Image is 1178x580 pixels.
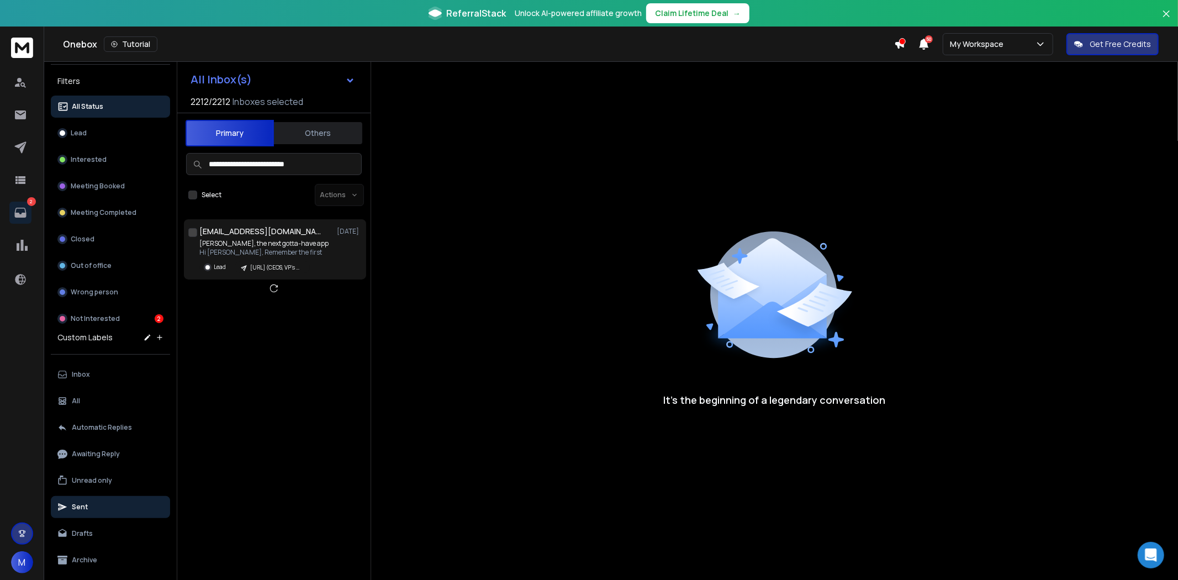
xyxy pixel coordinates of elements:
p: Meeting Booked [71,182,125,191]
span: 2212 / 2212 [191,95,230,108]
button: Lead [51,122,170,144]
p: Archive [72,556,97,565]
h1: All Inbox(s) [191,74,252,85]
button: Unread only [51,470,170,492]
div: Onebox [63,36,894,52]
button: All Inbox(s) [182,68,364,91]
button: Others [274,121,362,145]
p: Sent [72,503,88,512]
a: 2 [9,202,31,224]
p: Automatic Replies [72,423,132,432]
span: 50 [925,35,933,43]
p: Out of office [71,261,112,270]
div: 2 [155,314,163,323]
button: Archive [51,549,170,571]
button: Tutorial [104,36,157,52]
p: 2 [27,197,36,206]
button: Sent [51,496,170,518]
button: Close banner [1159,7,1174,33]
p: Drafts [72,529,93,538]
span: → [733,8,741,19]
button: All [51,390,170,412]
button: Wrong person [51,281,170,303]
h3: Inboxes selected [233,95,303,108]
p: All Status [72,102,103,111]
button: M [11,551,33,573]
label: Select [202,191,221,199]
p: Unlock AI-powered affiliate growth [515,8,642,19]
p: Wrong person [71,288,118,297]
button: Closed [51,228,170,250]
p: Meeting Completed [71,208,136,217]
button: Interested [51,149,170,171]
p: Closed [71,235,94,244]
button: Meeting Completed [51,202,170,224]
button: Out of office [51,255,170,277]
p: Interested [71,155,107,164]
p: Inbox [72,370,90,379]
button: Automatic Replies [51,416,170,439]
h3: Custom Labels [57,332,113,343]
p: Not Interested [71,314,120,323]
button: Not Interested2 [51,308,170,330]
p: My Workspace [950,39,1008,50]
p: Awaiting Reply [72,450,120,458]
button: Primary [186,120,274,146]
button: Get Free Credits [1066,33,1159,55]
h1: [EMAIL_ADDRESS][DOMAIN_NAME] [199,226,321,237]
p: Hi [PERSON_NAME], Remember the first [199,248,329,257]
button: All Status [51,96,170,118]
p: All [72,397,80,405]
p: It’s the beginning of a legendary conversation [664,392,886,408]
button: Claim Lifetime Deal→ [646,3,749,23]
button: Meeting Booked [51,175,170,197]
div: Open Intercom Messenger [1138,542,1164,568]
button: Drafts [51,523,170,545]
p: Get Free Credits [1090,39,1151,50]
h3: Filters [51,73,170,89]
span: ReferralStack [446,7,506,20]
p: [PERSON_NAME], the next gotta-have app [199,239,329,248]
p: Unread only [72,476,112,485]
p: [URL] (CEOS, VP's USA) 4 [250,263,303,272]
p: Lead [214,263,226,271]
p: Lead [71,129,87,138]
button: Inbox [51,363,170,386]
p: [DATE] [337,227,362,236]
button: Awaiting Reply [51,443,170,465]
